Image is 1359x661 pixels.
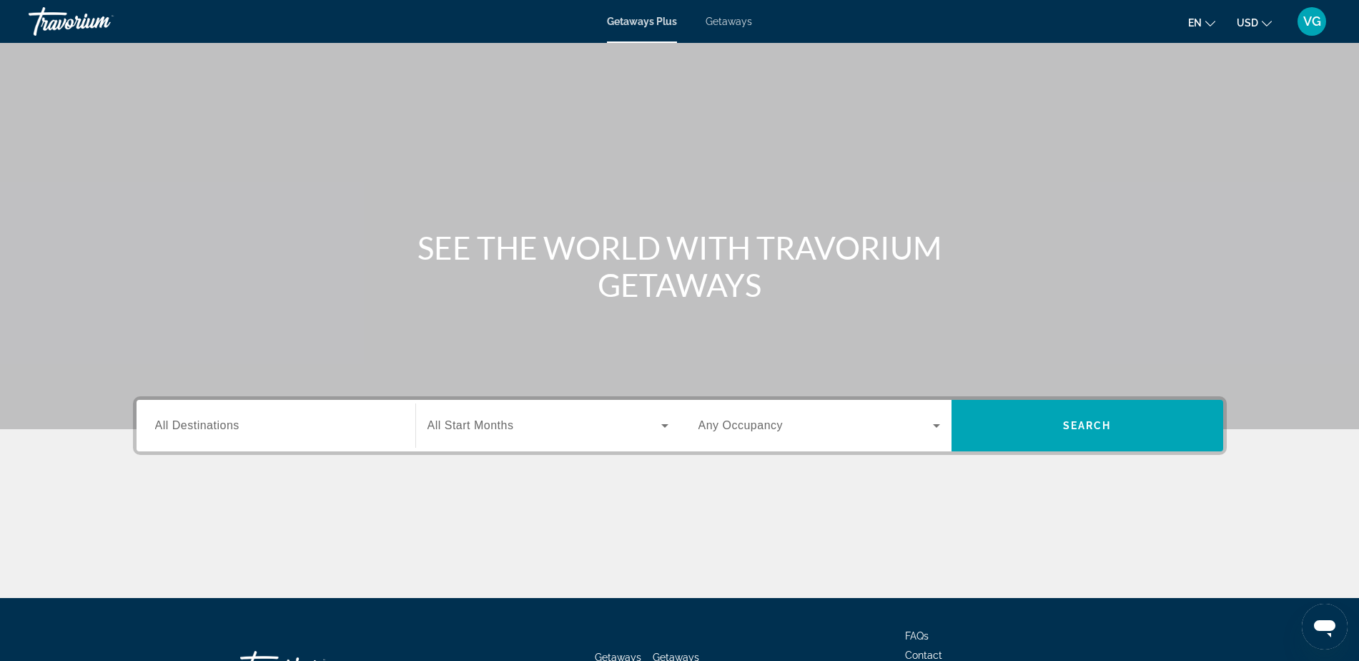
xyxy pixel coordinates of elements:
[1237,12,1272,33] button: Change currency
[1188,12,1215,33] button: Change language
[1188,17,1202,29] span: en
[1237,17,1258,29] span: USD
[706,16,752,27] a: Getaways
[1302,604,1348,650] iframe: Button to launch messaging window
[607,16,677,27] a: Getaways Plus
[428,419,514,431] span: All Start Months
[952,400,1223,451] button: Search
[137,400,1223,451] div: Search widget
[1303,14,1321,29] span: VG
[905,650,942,661] a: Contact
[29,3,172,40] a: Travorium
[155,419,239,431] span: All Destinations
[155,418,397,435] input: Select destination
[1293,6,1330,36] button: User Menu
[698,419,784,431] span: Any Occupancy
[905,630,929,642] a: FAQs
[1063,420,1112,431] span: Search
[412,229,948,303] h1: SEE THE WORLD WITH TRAVORIUM GETAWAYS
